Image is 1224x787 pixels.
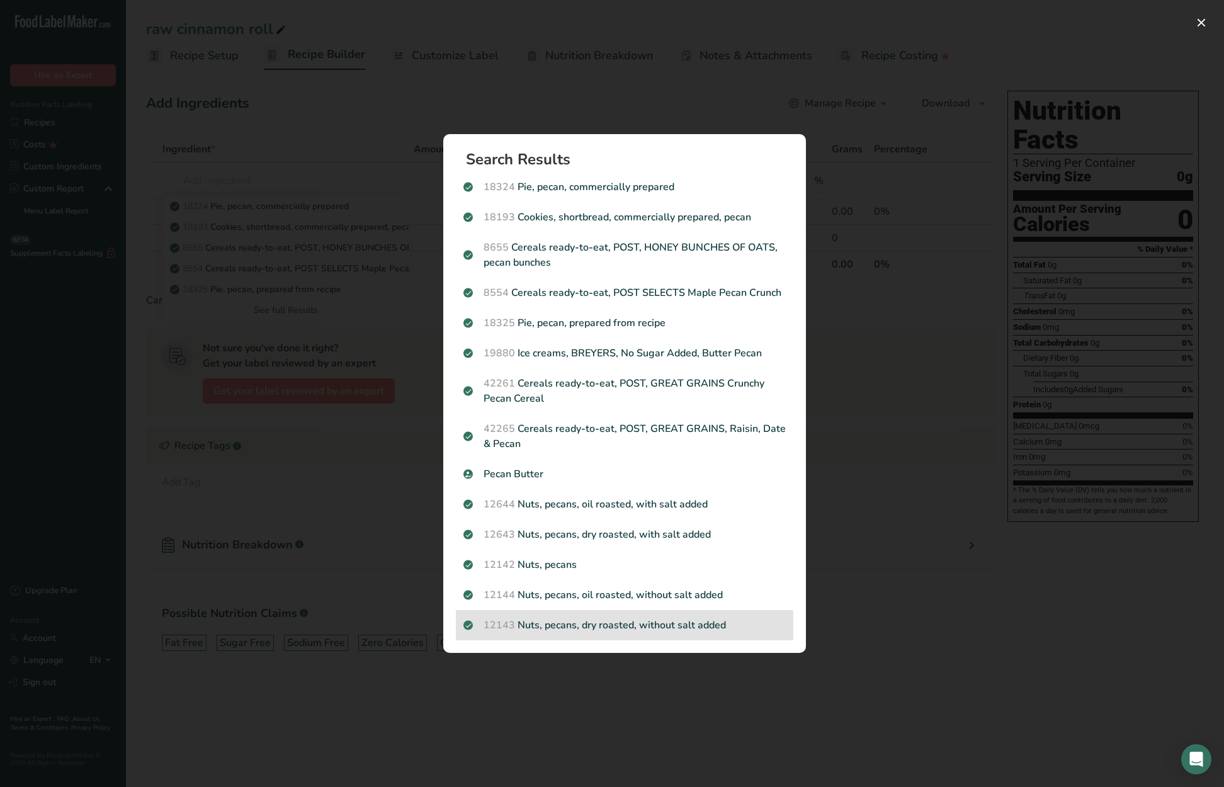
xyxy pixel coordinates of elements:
p: Pie, pecan, prepared from recipe [463,315,786,331]
span: 12142 [484,558,515,572]
span: 19880 [484,346,515,360]
span: 12644 [484,497,515,511]
span: 18193 [484,210,515,224]
p: Cereals ready-to-eat, POST, HONEY BUNCHES OF OATS, pecan bunches [463,240,786,270]
div: Open Intercom Messenger [1181,744,1211,774]
p: Cookies, shortbread, commercially prepared, pecan [463,210,786,225]
h1: Search Results [466,152,793,167]
span: 12643 [484,528,515,541]
p: Nuts, pecans, oil roasted, without salt added [463,587,786,603]
span: 18324 [484,180,515,194]
p: Cereals ready-to-eat, POST SELECTS Maple Pecan Crunch [463,285,786,300]
p: Pecan Butter [463,467,786,482]
span: 12144 [484,588,515,602]
span: 18325 [484,316,515,330]
p: Ice creams, BREYERS, No Sugar Added, Butter Pecan [463,346,786,361]
span: 42261 [484,377,515,390]
span: 8554 [484,286,509,300]
p: Cereals ready-to-eat, POST, GREAT GRAINS Crunchy Pecan Cereal [463,376,786,406]
p: Nuts, pecans, dry roasted, without salt added [463,618,786,633]
p: Nuts, pecans [463,557,786,572]
span: 8655 [484,241,509,254]
p: Nuts, pecans, dry roasted, with salt added [463,527,786,542]
span: 12143 [484,618,515,632]
p: Cereals ready-to-eat, POST, GREAT GRAINS, Raisin, Date & Pecan [463,421,786,451]
span: 42265 [484,422,515,436]
p: Pie, pecan, commercially prepared [463,179,786,195]
p: Nuts, pecans, oil roasted, with salt added [463,497,786,512]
